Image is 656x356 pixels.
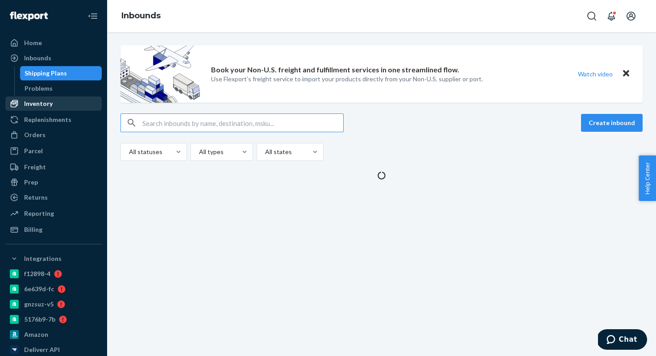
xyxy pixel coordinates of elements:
button: Open notifications [602,7,620,25]
a: Inbounds [5,51,102,65]
ol: breadcrumbs [114,3,168,29]
a: Freight [5,160,102,174]
div: Shipping Plans [25,69,67,78]
a: Inbounds [121,11,161,21]
button: Close [620,67,632,80]
a: Home [5,36,102,50]
a: 6e639d-fc [5,282,102,296]
button: Create inbound [581,114,643,132]
button: Open Search Box [583,7,601,25]
img: Flexport logo [10,12,48,21]
button: Watch video [572,67,619,80]
a: gnzsuz-v5 [5,297,102,311]
div: Reporting [24,209,54,218]
input: Search inbounds by name, destination, msku... [142,114,343,132]
input: All states [264,147,265,156]
a: Prep [5,175,102,189]
div: Home [24,38,42,47]
a: Replenishments [5,113,102,127]
button: Integrations [5,251,102,266]
a: Amazon [5,327,102,342]
div: Billing [24,225,42,234]
input: All statuses [128,147,129,156]
div: Freight [24,163,46,172]
a: Parcel [5,144,102,158]
div: f12898-4 [24,269,50,278]
a: Orders [5,128,102,142]
div: Parcel [24,147,43,155]
iframe: Opens a widget where you can chat to one of our agents [598,329,647,352]
a: Billing [5,222,102,237]
a: Returns [5,190,102,205]
div: 5176b9-7b [24,315,55,324]
input: All types [198,147,199,156]
a: Problems [20,81,102,96]
a: 5176b9-7b [5,312,102,327]
div: Amazon [24,330,48,339]
div: Inventory [24,99,53,108]
button: Close Navigation [84,7,102,25]
div: Deliverr API [24,345,60,354]
div: Replenishments [24,115,71,124]
a: Inventory [5,96,102,111]
a: Reporting [5,206,102,221]
a: f12898-4 [5,267,102,281]
div: Orders [24,130,46,139]
p: Use Flexport’s freight service to import your products directly from your Non-U.S. supplier or port. [211,75,483,84]
div: gnzsuz-v5 [24,300,54,309]
div: Returns [24,193,48,202]
div: Inbounds [24,54,51,63]
a: Shipping Plans [20,66,102,80]
p: Book your Non-U.S. freight and fulfillment services in one streamlined flow. [211,65,459,75]
button: Help Center [639,155,656,201]
div: 6e639d-fc [24,285,54,293]
div: Integrations [24,254,62,263]
div: Prep [24,178,38,187]
div: Problems [25,84,53,93]
button: Open account menu [622,7,640,25]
